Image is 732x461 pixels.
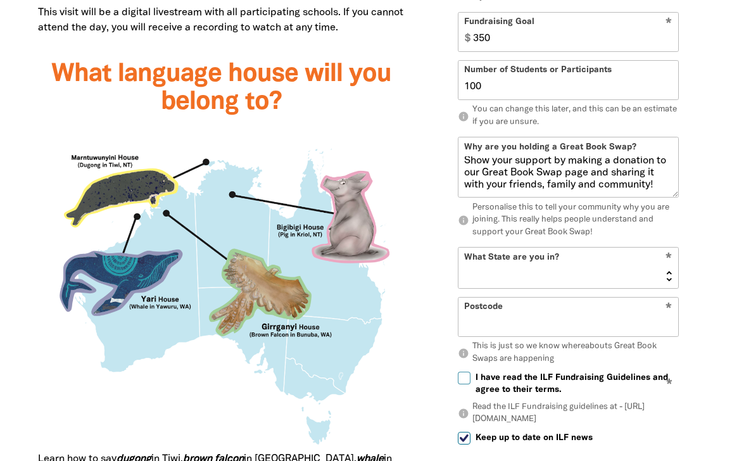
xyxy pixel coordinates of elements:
i: info [458,111,469,122]
p: This visit will be a digital livestream with all participating schools. If you cannot attend the ... [38,5,405,35]
textarea: We're holding a Great Book Swap to support the Indigenous Literacy Foundation (ILF) to provide bo... [458,156,678,197]
input: Keep up to date on ILF news [458,432,470,445]
p: This is just so we know whereabouts Great Book Swaps are happening [458,341,679,365]
i: info [458,215,469,226]
span: What language house will you belong to? [51,63,391,114]
span: Keep up to date on ILF news [476,432,593,444]
i: info [458,408,469,419]
span: $ [458,13,470,51]
span: I have read the ILF Fundraising Guidelines and agree to their terms. [476,372,679,396]
p: You can change this later, and this can be an estimate if you are unsure. [458,104,679,129]
input: eg. 350 [467,13,678,51]
p: Read the ILF Fundraising guidelines at - [URL][DOMAIN_NAME] [458,401,679,426]
input: I have read the ILF Fundraising Guidelines and agree to their terms. [458,372,470,384]
input: eg. 100 [458,61,678,99]
i: info [458,348,469,359]
i: Required [666,379,672,391]
p: Personalise this to tell your community why you are joining. This really helps people understand ... [458,201,679,239]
